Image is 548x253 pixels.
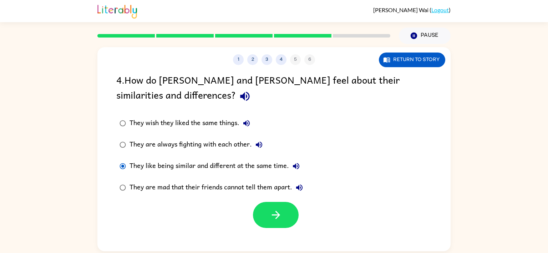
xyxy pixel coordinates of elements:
[373,6,430,13] span: [PERSON_NAME] Wai
[247,54,258,65] button: 2
[116,72,432,105] div: 4 . How do [PERSON_NAME] and [PERSON_NAME] feel about their similarities and differences?
[399,28,451,44] button: Pause
[252,138,266,152] button: They are always fighting with each other.
[130,159,303,173] div: They like being similar and different at the same time.
[130,116,254,130] div: They wish they liked the same things.
[97,3,137,19] img: Literably
[373,6,451,13] div: ( )
[379,53,445,67] button: Return to story
[233,54,244,65] button: 1
[431,6,449,13] a: Logout
[262,54,272,65] button: 3
[130,138,266,152] div: They are always fighting with each other.
[292,180,306,195] button: They are mad that their friends cannot tell them apart.
[130,180,306,195] div: They are mad that their friends cannot tell them apart.
[289,159,303,173] button: They like being similar and different at the same time.
[276,54,286,65] button: 4
[239,116,254,130] button: They wish they liked the same things.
